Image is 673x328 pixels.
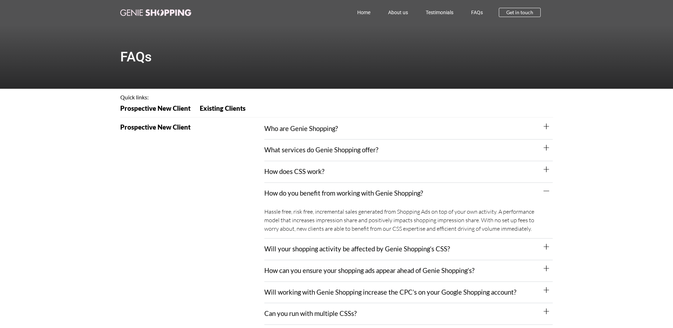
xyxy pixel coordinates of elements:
[264,118,553,140] div: Who are Genie Shopping?
[264,267,474,274] a: How can you ensure your shopping ads appear ahead of Genie Shopping’s?
[264,303,553,325] div: Can you run with multiple CSSs?
[120,50,553,64] h1: FAQs
[195,105,250,116] a: Existing Clients
[264,140,553,161] div: What services do Genie Shopping offer?
[462,4,492,21] a: FAQs
[264,282,553,304] div: Will working with Genie Shopping increase the CPC’s on your Google Shopping account?
[264,204,553,239] div: How do you benefit from working with Genie Shopping?
[120,124,265,131] h2: Prospective New Client
[264,125,338,132] a: Who are Genie Shopping?
[264,245,450,253] a: Will your shopping activity be affected by Genie Shopping’s CSS?
[264,183,553,204] div: How do you benefit from working with Genie Shopping?
[264,168,324,175] a: How does CSS work?
[506,10,533,15] span: Get in touch
[264,146,378,154] a: What services do Genie Shopping offer?
[264,239,553,260] div: Will your shopping activity be affected by Genie Shopping’s CSS?
[264,189,423,197] a: How do you benefit from working with Genie Shopping?
[120,9,191,16] img: genie-shopping-logo
[264,310,357,317] a: Can you run with multiple CSSs?
[222,4,492,21] nav: Menu
[264,288,516,296] a: Will working with Genie Shopping increase the CPC’s on your Google Shopping account?
[200,105,246,112] span: Existing Clients
[264,260,553,282] div: How can you ensure your shopping ads appear ahead of Genie Shopping’s?
[379,4,417,21] a: About us
[264,161,553,183] div: How does CSS work?
[499,8,541,17] a: Get in touch
[120,105,191,112] span: Prospective New Client
[417,4,462,21] a: Testimonials
[348,4,379,21] a: Home
[120,105,195,116] a: Prospective New Client
[120,94,553,100] h4: Quick links:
